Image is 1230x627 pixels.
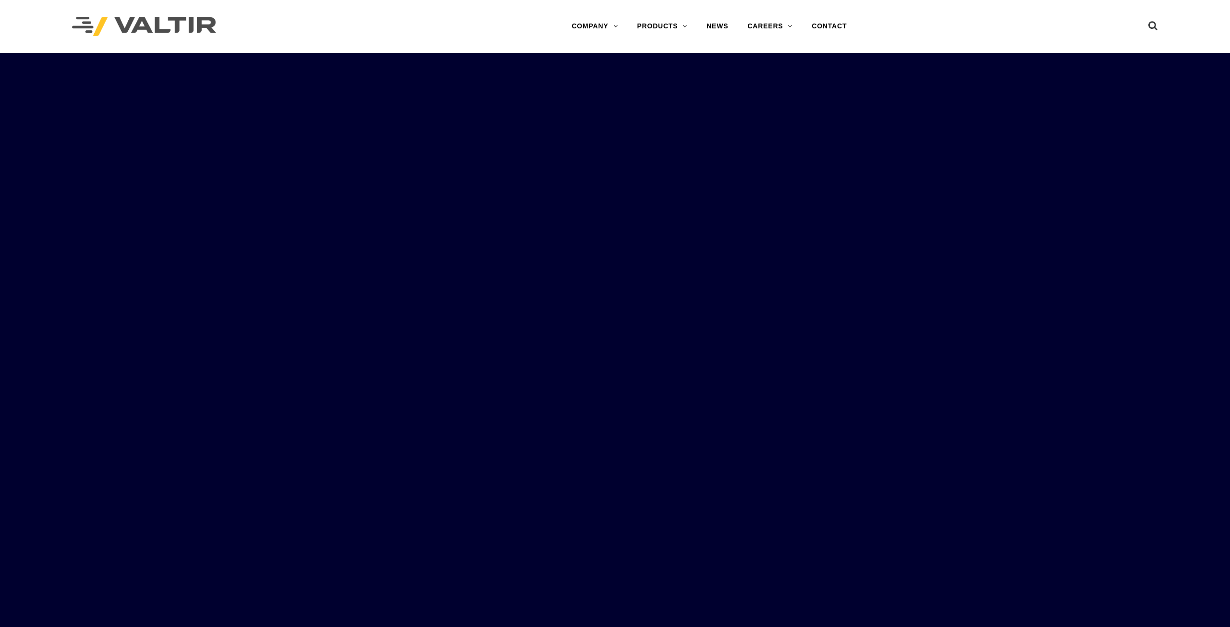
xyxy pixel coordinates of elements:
a: PRODUCTS [627,17,697,36]
a: CONTACT [802,17,856,36]
a: COMPANY [562,17,627,36]
a: CAREERS [738,17,802,36]
a: NEWS [697,17,738,36]
img: Valtir [72,17,216,37]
